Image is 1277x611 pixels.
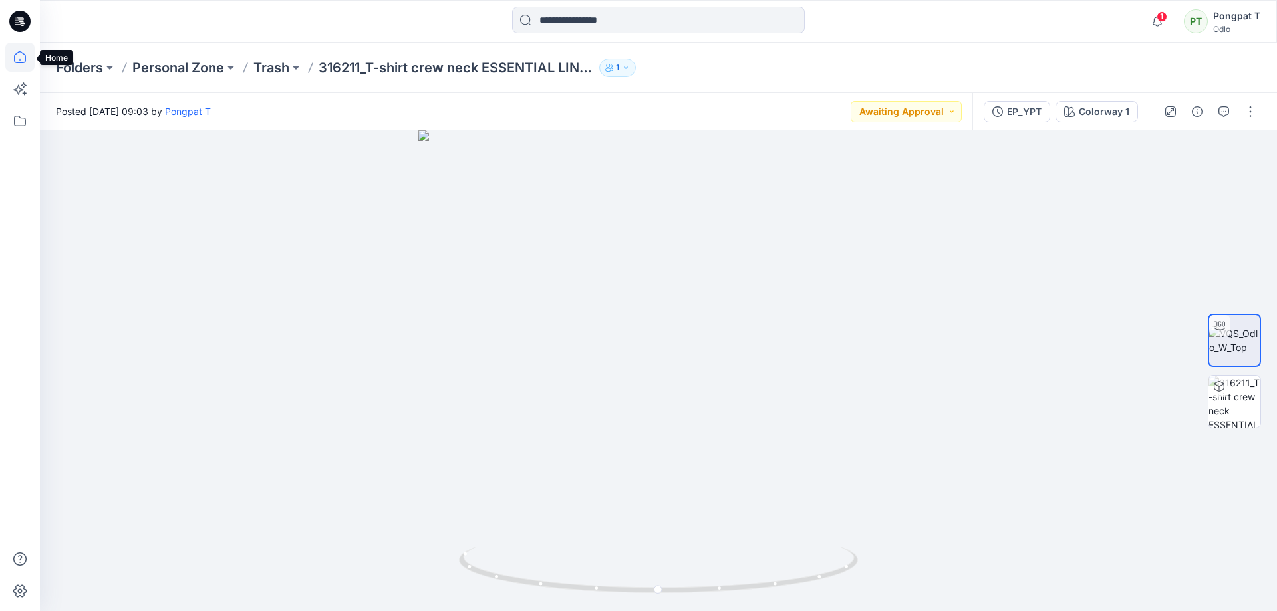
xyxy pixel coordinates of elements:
[616,61,619,75] p: 1
[1208,376,1260,428] img: 316211_T-shirt crew neck ESSENTIAL LINENCOOL_EP_YPT-1 Colorway 1
[599,59,636,77] button: 1
[984,101,1050,122] button: EP_YPT
[56,59,103,77] a: Folders
[56,104,211,118] span: Posted [DATE] 09:03 by
[165,106,211,117] a: Pongpat T
[1079,104,1129,119] div: Colorway 1
[132,59,224,77] a: Personal Zone
[253,59,289,77] a: Trash
[1213,8,1260,24] div: Pongpat T
[1209,326,1260,354] img: VQS_Odlo_W_Top
[1184,9,1208,33] div: PT
[319,59,594,77] p: 316211_T-shirt crew neck ESSENTIAL LINENCOOL_EP_YPT
[1157,11,1167,22] span: 1
[1007,104,1042,119] div: EP_YPT
[1213,24,1260,34] div: Odlo
[1187,101,1208,122] button: Details
[1056,101,1138,122] button: Colorway 1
